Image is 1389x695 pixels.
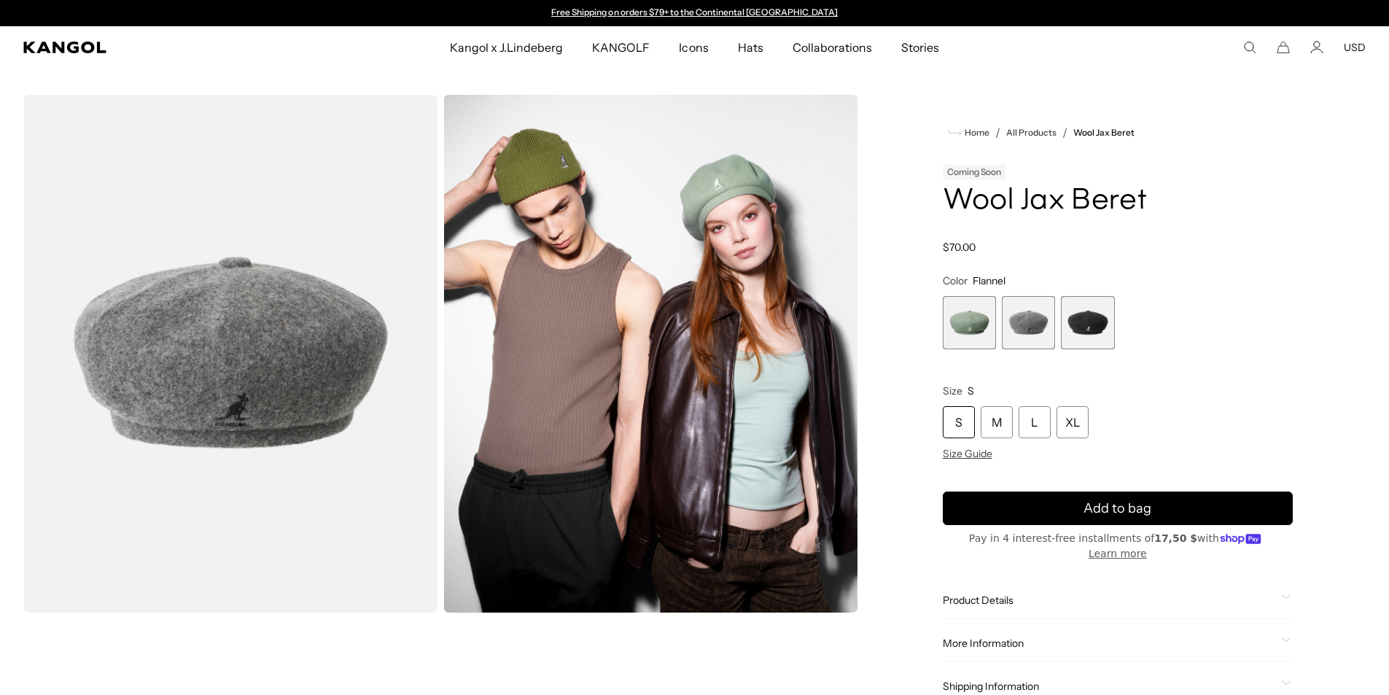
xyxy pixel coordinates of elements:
[1073,128,1135,138] a: Wool Jax Beret
[664,26,723,69] a: Icons
[1310,41,1323,54] a: Account
[943,241,976,254] span: $70.00
[1243,41,1256,54] summary: Search here
[1006,128,1057,138] a: All Products
[545,7,845,19] slideshow-component: Announcement bar
[450,26,564,69] span: Kangol x J.Lindeberg
[1019,406,1051,438] div: L
[778,26,887,69] a: Collaborations
[443,95,857,613] img: wool jax beret in sage green
[1083,499,1151,519] span: Add to bag
[901,26,939,69] span: Stories
[1057,406,1089,438] div: XL
[1344,41,1366,54] button: USD
[23,42,297,53] a: Kangol
[943,296,996,349] label: Sage Green
[943,296,996,349] div: 1 of 3
[23,95,437,613] img: color-flannel
[1061,296,1114,349] label: Black
[981,406,1013,438] div: M
[943,637,1275,650] span: More Information
[1002,296,1055,349] div: 2 of 3
[943,594,1275,607] span: Product Details
[1061,296,1114,349] div: 3 of 3
[545,7,845,19] div: 1 of 2
[545,7,845,19] div: Announcement
[962,128,989,138] span: Home
[793,26,872,69] span: Collaborations
[23,95,858,613] product-gallery: Gallery Viewer
[1277,41,1290,54] button: Cart
[738,26,763,69] span: Hats
[943,447,992,460] span: Size Guide
[943,680,1275,693] span: Shipping Information
[943,274,968,287] span: Color
[679,26,708,69] span: Icons
[1057,124,1067,141] li: /
[973,274,1005,287] span: Flannel
[551,7,838,18] a: Free Shipping on orders $79+ to the Continental [GEOGRAPHIC_DATA]
[943,492,1293,525] button: Add to bag
[435,26,578,69] a: Kangol x J.Lindeberg
[1002,296,1055,349] label: Flannel
[989,124,1000,141] li: /
[943,185,1293,217] h1: Wool Jax Beret
[943,165,1005,179] div: Coming Soon
[592,26,650,69] span: KANGOLF
[943,384,962,397] span: Size
[949,126,989,139] a: Home
[943,406,975,438] div: S
[943,124,1293,141] nav: breadcrumbs
[577,26,664,69] a: KANGOLF
[968,384,974,397] span: S
[723,26,778,69] a: Hats
[887,26,954,69] a: Stories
